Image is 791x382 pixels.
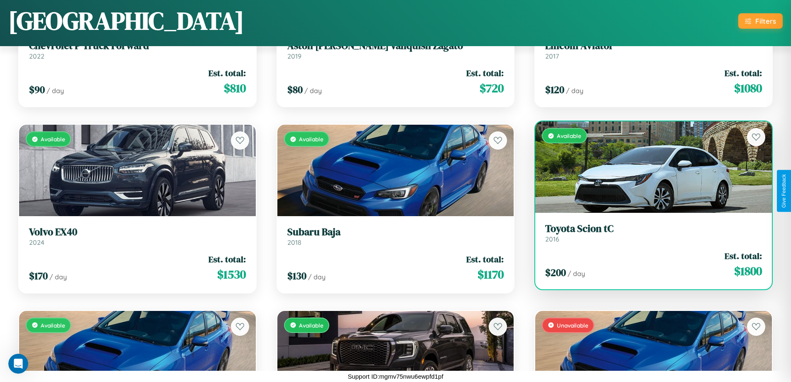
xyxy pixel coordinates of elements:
span: 2018 [287,238,301,246]
span: Est. total: [466,253,504,265]
span: Unavailable [557,322,588,329]
span: $ 90 [29,83,45,96]
span: / day [49,273,67,281]
span: $ 80 [287,83,303,96]
span: / day [568,269,585,278]
p: Support ID: mgmv75nwu6ewpfd1pf [348,371,443,382]
span: / day [304,86,322,95]
h3: Lincoln Aviator [545,40,762,52]
h3: Aston [PERSON_NAME] Vanquish Zagato [287,40,504,52]
h3: Volvo EX40 [29,226,246,238]
a: Subaru Baja2018 [287,226,504,246]
span: 2016 [545,235,559,243]
span: $ 1530 [217,266,246,283]
span: Est. total: [725,67,762,79]
h3: Subaru Baja [287,226,504,238]
span: Available [41,136,65,143]
span: $ 130 [287,269,306,283]
span: $ 720 [480,80,504,96]
span: 2024 [29,238,44,246]
button: Filters [738,13,783,29]
span: / day [308,273,326,281]
a: Chevrolet P Truck Forward2022 [29,40,246,60]
span: $ 1170 [478,266,504,283]
span: $ 200 [545,266,566,279]
span: $ 1080 [734,80,762,96]
span: Available [299,322,323,329]
span: / day [566,86,583,95]
span: 2017 [545,52,559,60]
span: $ 120 [545,83,564,96]
span: 2022 [29,52,44,60]
a: Aston [PERSON_NAME] Vanquish Zagato2019 [287,40,504,60]
span: $ 810 [224,80,246,96]
div: Give Feedback [781,174,787,208]
h3: Toyota Scion tC [545,223,762,235]
span: Est. total: [466,67,504,79]
iframe: Intercom live chat [8,354,28,374]
div: Filters [755,17,776,25]
a: Volvo EX402024 [29,226,246,246]
span: $ 1800 [734,263,762,279]
span: Available [41,322,65,329]
span: / day [47,86,64,95]
span: Est. total: [725,250,762,262]
h1: [GEOGRAPHIC_DATA] [8,4,244,38]
a: Lincoln Aviator2017 [545,40,762,60]
span: Available [299,136,323,143]
a: Toyota Scion tC2016 [545,223,762,243]
span: Available [557,132,581,139]
span: 2019 [287,52,301,60]
h3: Chevrolet P Truck Forward [29,40,246,52]
span: Est. total: [208,67,246,79]
span: $ 170 [29,269,48,283]
span: Est. total: [208,253,246,265]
